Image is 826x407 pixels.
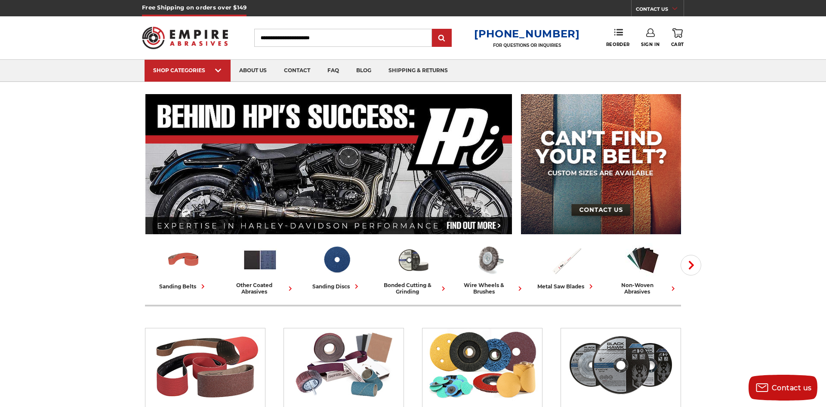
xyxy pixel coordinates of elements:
div: wire wheels & brushes [455,282,524,295]
span: Cart [671,42,684,47]
div: sanding discs [312,282,361,291]
div: metal saw blades [537,282,595,291]
a: Cart [671,28,684,47]
button: Contact us [749,375,817,401]
p: FOR QUESTIONS OR INQUIRIES [474,43,580,48]
div: sanding belts [159,282,207,291]
a: sanding belts [148,242,218,291]
a: CONTACT US [636,4,684,16]
span: Reorder [606,42,630,47]
a: other coated abrasives [225,242,295,295]
img: Empire Abrasives [142,21,228,55]
a: wire wheels & brushes [455,242,524,295]
img: Non-woven Abrasives [625,242,661,278]
a: non-woven abrasives [608,242,678,295]
img: Sanding Belts [166,242,201,278]
img: Wire Wheels & Brushes [472,242,508,278]
img: Sanding Discs [319,242,354,278]
a: shipping & returns [380,60,456,82]
input: Submit [433,30,450,47]
a: contact [275,60,319,82]
a: bonded cutting & grinding [378,242,448,295]
span: Sign In [641,42,660,47]
img: Bonded Cutting & Grinding [395,242,431,278]
a: metal saw blades [531,242,601,291]
a: Reorder [606,28,630,47]
img: Banner for an interview featuring Horsepower Inc who makes Harley performance upgrades featured o... [145,94,512,234]
div: SHOP CATEGORIES [153,67,222,73]
a: faq [319,60,348,82]
img: Other Coated Abrasives [288,328,400,401]
img: Other Coated Abrasives [242,242,278,278]
img: Metal Saw Blades [549,242,584,278]
img: Bonded Cutting & Grinding [565,328,677,401]
a: sanding discs [302,242,371,291]
img: Sanding Discs [427,328,538,401]
a: blog [348,60,380,82]
div: bonded cutting & grinding [378,282,448,295]
img: promo banner for custom belts. [521,94,681,234]
button: Next [681,255,701,275]
a: about us [231,60,275,82]
img: Sanding Belts [150,328,261,401]
a: [PHONE_NUMBER] [474,28,580,40]
div: non-woven abrasives [608,282,678,295]
span: Contact us [772,384,812,392]
div: other coated abrasives [225,282,295,295]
